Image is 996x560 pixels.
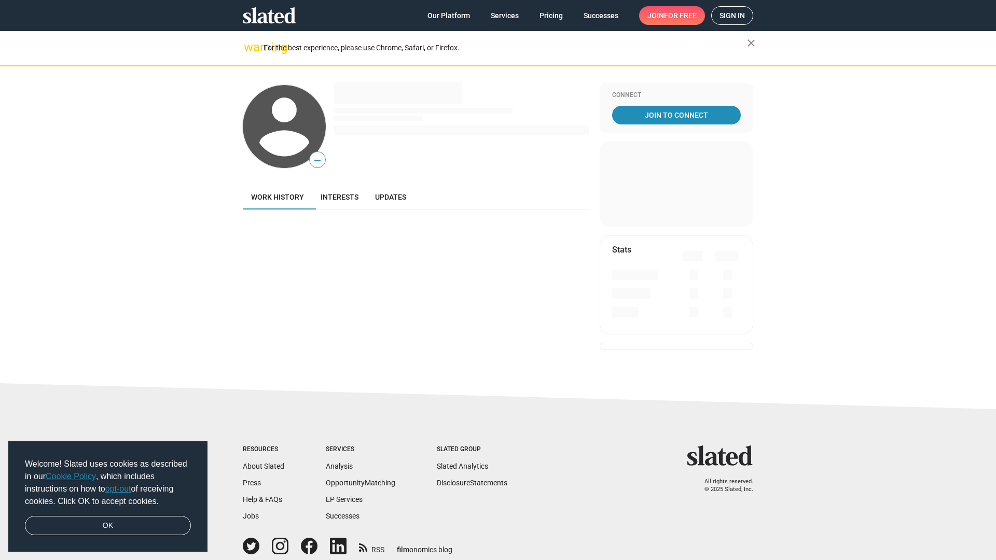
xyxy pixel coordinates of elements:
[25,516,191,536] a: dismiss cookie message
[531,6,571,25] a: Pricing
[105,484,131,493] a: opt-out
[244,41,256,53] mat-icon: warning
[539,6,563,25] span: Pricing
[326,445,395,454] div: Services
[437,462,488,470] a: Slated Analytics
[614,106,739,124] span: Join To Connect
[243,479,261,487] a: Press
[437,479,507,487] a: DisclosureStatements
[8,441,208,552] div: cookieconsent
[359,539,384,555] a: RSS
[720,7,745,24] span: Sign in
[367,185,414,209] a: Updates
[326,495,363,503] a: EP Services
[575,6,627,25] a: Successes
[612,106,741,124] a: Join To Connect
[46,472,96,481] a: Cookie Policy
[310,153,325,167] span: —
[264,41,747,55] div: For the best experience, please use Chrome, Safari, or Firefox.
[647,6,697,25] span: Join
[612,244,631,255] mat-card-title: Stats
[427,6,470,25] span: Our Platform
[745,37,757,49] mat-icon: close
[482,6,527,25] a: Services
[419,6,478,25] a: Our Platform
[639,6,705,25] a: Joinfor free
[711,6,753,25] a: Sign in
[243,185,312,209] a: Work history
[664,6,697,25] span: for free
[326,462,353,470] a: Analysis
[321,193,358,201] span: Interests
[375,193,406,201] span: Updates
[243,445,284,454] div: Resources
[694,478,753,493] p: All rights reserved. © 2025 Slated, Inc.
[437,445,507,454] div: Slated Group
[312,185,367,209] a: Interests
[243,462,284,470] a: About Slated
[326,512,359,520] a: Successes
[326,479,395,487] a: OpportunityMatching
[584,6,618,25] span: Successes
[612,91,741,100] div: Connect
[243,512,259,520] a: Jobs
[251,193,304,201] span: Work history
[243,495,282,503] a: Help & FAQs
[397,545,409,554] span: film
[397,537,452,555] a: filmonomics blog
[491,6,519,25] span: Services
[25,458,191,508] span: Welcome! Slated uses cookies as described in our , which includes instructions on how to of recei...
